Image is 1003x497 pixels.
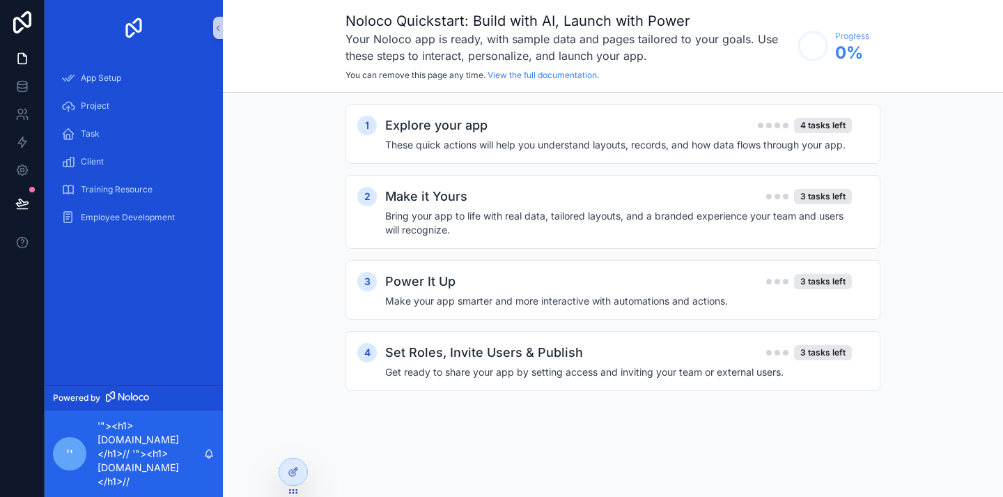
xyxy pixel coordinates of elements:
[81,184,153,195] span: Training Resource
[98,419,203,489] p: '"><h1>[DOMAIN_NAME]</h1>// '"><h1>[DOMAIN_NAME]</h1>//
[53,205,215,230] a: Employee Development
[81,100,109,112] span: Project
[53,121,215,146] a: Task
[81,128,100,139] span: Task
[123,17,145,39] img: App logo
[53,177,215,202] a: Training Resource
[45,56,223,248] div: scrollable content
[53,149,215,174] a: Client
[53,392,100,404] span: Powered by
[345,31,791,64] h3: Your Noloco app is ready, with sample data and pages tailored to your goals. Use these steps to i...
[81,156,104,167] span: Client
[66,445,73,462] span: ''
[345,11,791,31] h1: Noloco Quickstart: Build with AI, Launch with Power
[835,42,869,64] span: 0 %
[345,70,485,80] span: You can remove this page any time.
[81,72,121,84] span: App Setup
[488,70,599,80] a: View the full documentation.
[53,66,215,91] a: App Setup
[835,31,869,42] span: Progress
[81,212,175,223] span: Employee Development
[53,93,215,118] a: Project
[45,385,223,411] a: Powered by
